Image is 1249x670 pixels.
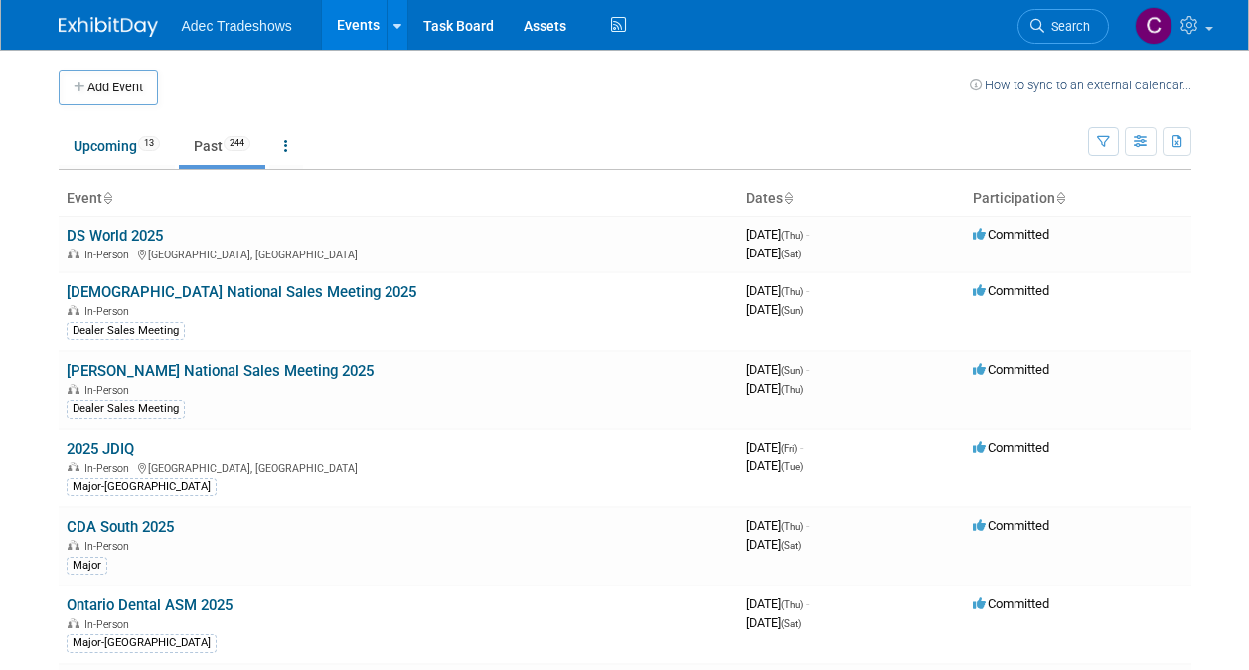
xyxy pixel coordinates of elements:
span: Adec Tradeshows [182,18,292,34]
span: Search [1044,19,1090,34]
span: [DATE] [746,283,809,298]
span: Committed [973,227,1049,242]
span: - [806,518,809,533]
span: Committed [973,362,1049,377]
span: [DATE] [746,227,809,242]
img: In-Person Event [68,540,79,550]
span: (Thu) [781,230,803,241]
span: - [806,596,809,611]
span: - [806,362,809,377]
th: Dates [738,182,965,216]
img: In-Person Event [68,618,79,628]
a: Sort by Participation Type [1055,190,1065,206]
span: [DATE] [746,596,809,611]
span: (Thu) [781,384,803,395]
span: 244 [224,136,250,151]
div: Dealer Sales Meeting [67,400,185,418]
span: [DATE] [746,518,809,533]
div: Major-[GEOGRAPHIC_DATA] [67,478,217,496]
a: 2025 JDIQ [67,440,134,458]
img: In-Person Event [68,384,79,394]
span: 13 [138,136,160,151]
div: [GEOGRAPHIC_DATA], [GEOGRAPHIC_DATA] [67,246,730,261]
span: [DATE] [746,537,801,552]
span: [DATE] [746,362,809,377]
a: [DEMOGRAPHIC_DATA] National Sales Meeting 2025 [67,283,416,301]
img: In-Person Event [68,249,79,258]
span: (Sat) [781,249,801,259]
div: Major [67,557,107,575]
button: Add Event [59,70,158,105]
span: [DATE] [746,440,803,455]
span: - [806,227,809,242]
span: (Thu) [781,286,803,297]
span: (Sat) [781,540,801,551]
span: In-Person [84,305,135,318]
span: (Sun) [781,365,803,376]
span: (Sat) [781,618,801,629]
span: Committed [973,596,1049,611]
a: Sort by Start Date [783,190,793,206]
a: Past244 [179,127,265,165]
span: In-Person [84,384,135,397]
span: - [806,283,809,298]
span: - [800,440,803,455]
th: Participation [965,182,1191,216]
span: (Sun) [781,305,803,316]
a: How to sync to an external calendar... [970,78,1191,92]
span: [DATE] [746,615,801,630]
a: CDA South 2025 [67,518,174,536]
span: In-Person [84,249,135,261]
a: DS World 2025 [67,227,163,245]
span: [DATE] [746,302,803,317]
a: Ontario Dental ASM 2025 [67,596,233,614]
img: In-Person Event [68,462,79,472]
a: Upcoming13 [59,127,175,165]
span: Committed [973,283,1049,298]
span: (Thu) [781,599,803,610]
img: Carol Schmidlin [1135,7,1172,45]
div: [GEOGRAPHIC_DATA], [GEOGRAPHIC_DATA] [67,459,730,475]
span: [DATE] [746,246,801,260]
span: In-Person [84,618,135,631]
span: [DATE] [746,458,803,473]
div: Dealer Sales Meeting [67,322,185,340]
span: In-Person [84,462,135,475]
span: (Fri) [781,443,797,454]
span: (Thu) [781,521,803,532]
img: ExhibitDay [59,17,158,37]
span: Committed [973,518,1049,533]
img: In-Person Event [68,305,79,315]
span: Committed [973,440,1049,455]
div: Major-[GEOGRAPHIC_DATA] [67,634,217,652]
span: In-Person [84,540,135,553]
a: [PERSON_NAME] National Sales Meeting 2025 [67,362,374,380]
a: Search [1017,9,1109,44]
th: Event [59,182,738,216]
a: Sort by Event Name [102,190,112,206]
span: [DATE] [746,381,803,396]
span: (Tue) [781,461,803,472]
